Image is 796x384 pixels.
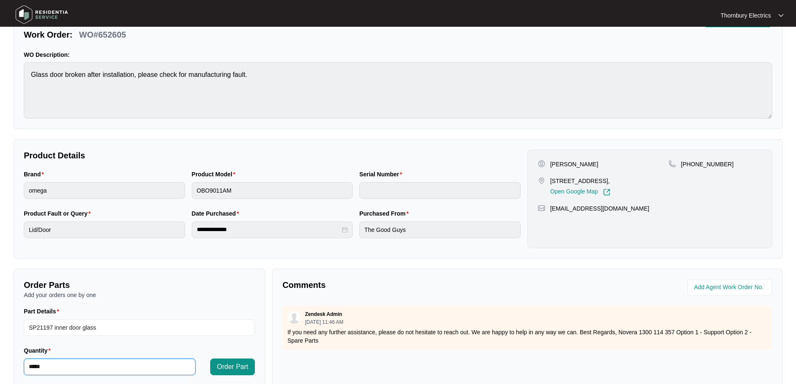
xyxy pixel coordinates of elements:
[359,182,521,199] input: Serial Number
[288,311,300,324] img: user.svg
[24,51,772,59] p: WO Description:
[681,160,734,168] p: [PHONE_NUMBER]
[192,182,353,199] input: Product Model
[24,182,185,199] input: Brand
[192,209,242,218] label: Date Purchased
[282,279,521,291] p: Comments
[24,29,72,41] p: Work Order:
[197,225,341,234] input: Date Purchased
[603,188,610,196] img: Link-External
[24,307,63,315] label: Part Details
[24,319,255,336] input: Part Details
[538,177,545,184] img: map-pin
[210,359,255,375] button: Order Part
[217,362,248,372] span: Order Part
[192,170,239,178] label: Product Model
[778,13,783,18] img: dropdown arrow
[24,170,47,178] label: Brand
[13,2,71,27] img: residentia service logo
[550,177,610,185] p: [STREET_ADDRESS],
[287,328,767,345] p: If you need any further assistance, please do not hesitate to reach out. We are happy to help in ...
[24,209,94,218] label: Product Fault or Query
[24,221,185,238] input: Product Fault or Query
[24,279,255,291] p: Order Parts
[538,160,545,168] img: user-pin
[305,320,343,325] p: [DATE] 11:46 AM
[550,188,610,196] a: Open Google Map
[24,62,772,119] textarea: Glass door broken after installation, please check for manufacturing fault.
[538,204,545,212] img: map-pin
[24,346,54,355] label: Quantity
[669,160,676,168] img: map-pin
[720,11,771,20] p: Thornbury Electrics
[359,221,521,238] input: Purchased From
[24,150,521,161] p: Product Details
[550,204,649,213] p: [EMAIL_ADDRESS][DOMAIN_NAME]
[359,170,405,178] label: Serial Number
[24,359,195,375] input: Quantity
[24,291,255,299] p: Add your orders one by one
[79,29,126,41] p: WO#652605
[359,209,412,218] label: Purchased From
[694,282,767,292] input: Add Agent Work Order No.
[305,311,342,318] p: Zendesk Admin
[550,160,598,168] p: [PERSON_NAME]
